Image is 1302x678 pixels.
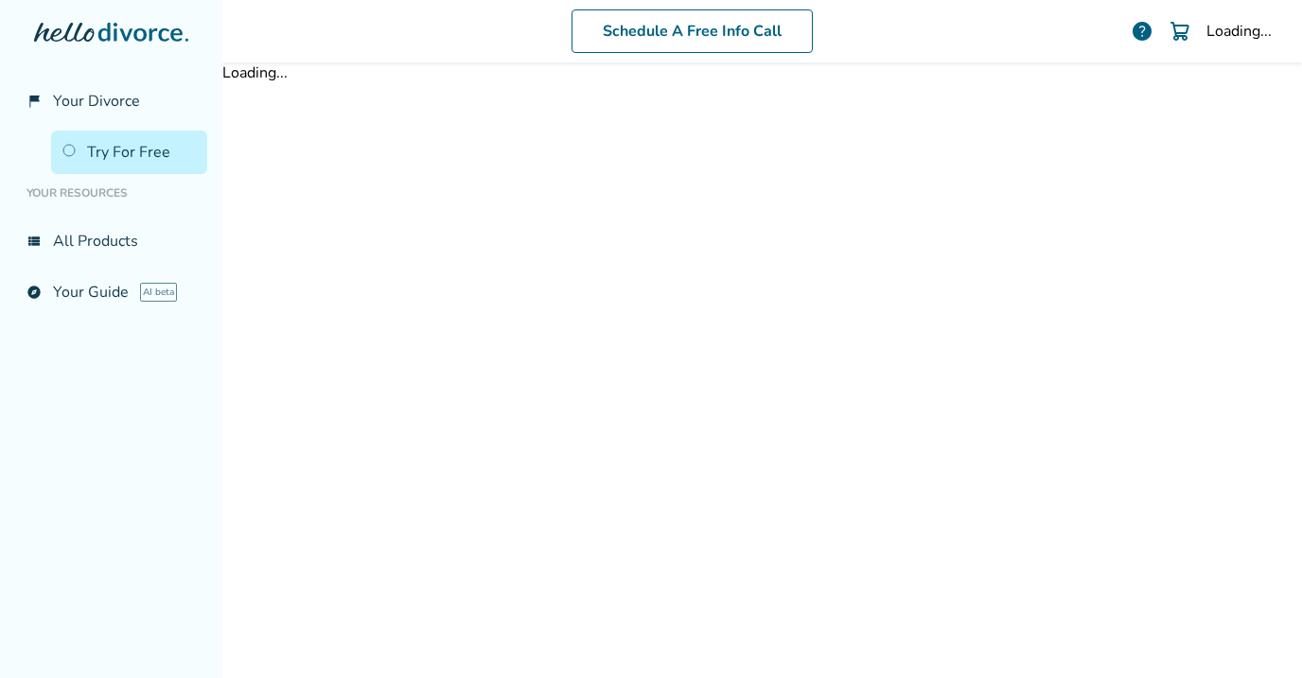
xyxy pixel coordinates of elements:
[1131,20,1153,43] a: help
[140,283,177,302] span: AI beta
[15,270,207,314] a: exploreYour GuideAI beta
[15,174,207,212] li: Your Resources
[1206,21,1272,42] div: Loading...
[26,234,42,249] span: view_list
[15,219,207,263] a: view_listAll Products
[15,79,207,123] a: flag_2Your Divorce
[1169,20,1191,43] img: Cart
[26,285,42,300] span: explore
[26,94,42,109] span: flag_2
[51,130,207,174] a: Try For Free
[53,91,140,112] span: Your Divorce
[222,62,1302,83] div: Loading...
[572,9,813,53] a: Schedule A Free Info Call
